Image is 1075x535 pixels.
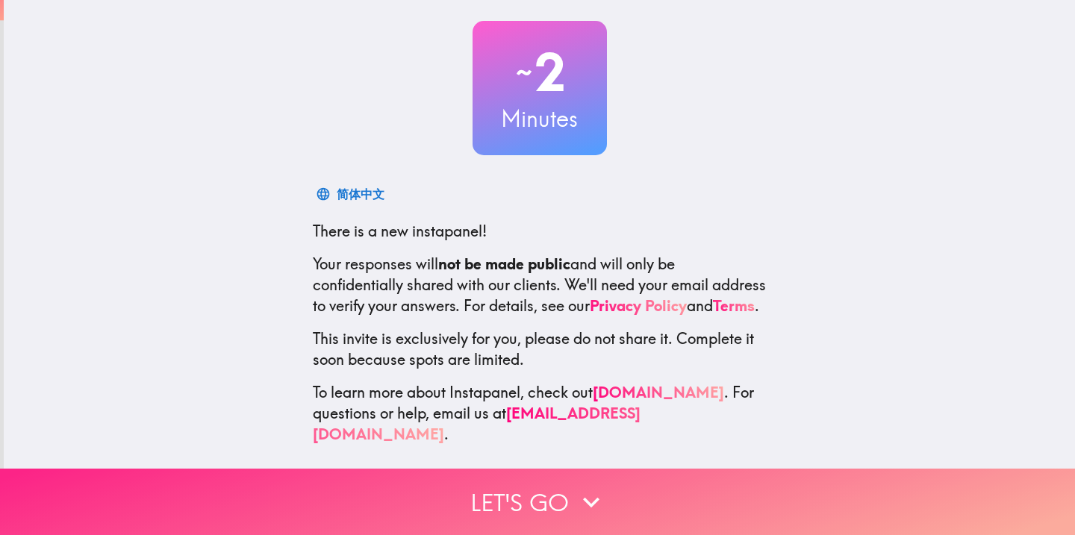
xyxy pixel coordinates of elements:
[313,382,767,445] p: To learn more about Instapanel, check out . For questions or help, email us at .
[473,103,607,134] h3: Minutes
[438,254,570,273] b: not be made public
[593,383,724,401] a: [DOMAIN_NAME]
[473,42,607,103] h2: 2
[514,50,535,95] span: ~
[713,296,755,315] a: Terms
[313,328,767,370] p: This invite is exclusively for you, please do not share it. Complete it soon because spots are li...
[337,184,384,204] div: 简体中文
[590,296,687,315] a: Privacy Policy
[313,254,767,316] p: Your responses will and will only be confidentially shared with our clients. We'll need your emai...
[313,179,390,209] button: 简体中文
[313,222,487,240] span: There is a new instapanel!
[313,404,641,443] a: [EMAIL_ADDRESS][DOMAIN_NAME]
